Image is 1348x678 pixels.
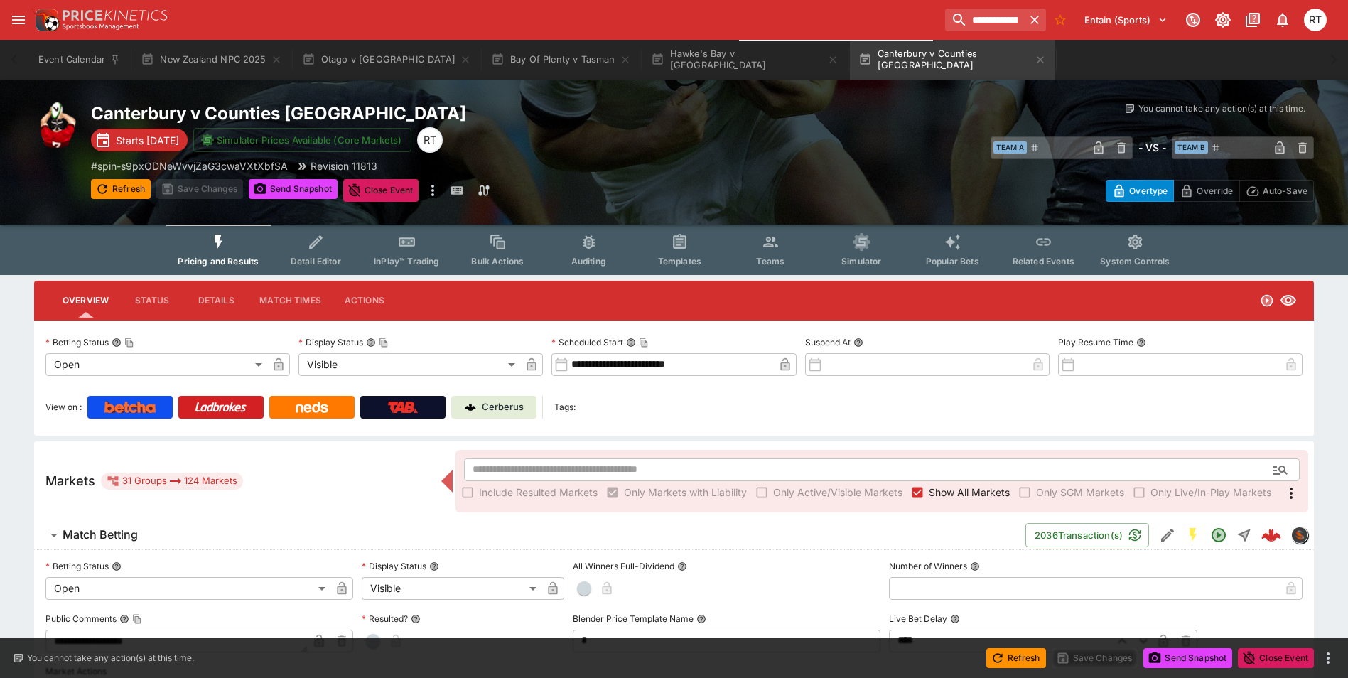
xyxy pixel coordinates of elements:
img: rugby_union.png [34,102,80,148]
button: Select Tenant [1076,9,1176,31]
svg: Open [1210,527,1227,544]
p: Suspend At [805,336,851,348]
button: Bay Of Plenty v Tasman [482,40,640,80]
h6: Match Betting [63,527,138,542]
input: search [945,9,1023,31]
p: Betting Status [45,336,109,348]
button: Actions [333,284,397,318]
h6: - VS - [1138,140,1166,155]
span: Bulk Actions [471,256,524,267]
span: Show All Markets [929,485,1010,500]
p: Cerberus [482,400,524,414]
span: Pricing and Results [178,256,259,267]
button: Blender Price Template Name [696,614,706,624]
button: more [1320,650,1337,667]
button: Refresh [986,648,1046,668]
img: Sportsbook Management [63,23,139,30]
button: Override [1173,180,1239,202]
button: 2036Transaction(s) [1025,523,1149,547]
button: Hawke's Bay v [GEOGRAPHIC_DATA] [642,40,847,80]
p: Resulted? [362,613,408,625]
svg: More [1283,485,1300,502]
h2: Copy To Clipboard [91,102,703,124]
span: Team A [993,141,1027,154]
button: Betting StatusCopy To Clipboard [112,338,122,348]
div: Event type filters [166,225,1181,275]
button: Send Snapshot [249,179,338,199]
button: Overview [51,284,120,318]
button: All Winners Full-Dividend [677,561,687,571]
div: Start From [1106,180,1314,202]
button: Connected to PK [1180,7,1206,33]
button: Status [120,284,184,318]
button: Canterbury v Counties [GEOGRAPHIC_DATA] [850,40,1055,80]
svg: Open [1260,294,1274,308]
button: SGM Enabled [1180,522,1206,548]
div: sportingsolutions [1291,527,1308,544]
button: Auto-Save [1239,180,1314,202]
span: Simulator [841,256,881,267]
button: Display Status [429,561,439,571]
button: Straight [1231,522,1257,548]
button: Simulator Prices Available (Core Markets) [193,128,411,152]
p: Auto-Save [1263,183,1307,198]
span: Popular Bets [926,256,979,267]
div: Visible [362,577,541,600]
p: Betting Status [45,560,109,572]
button: Resulted? [411,614,421,624]
label: View on : [45,396,82,419]
button: more [424,179,441,202]
button: Notifications [1270,7,1295,33]
button: Suspend At [853,338,863,348]
div: Open [45,353,267,376]
button: New Zealand NPC 2025 [132,40,290,80]
span: Only Markets with Liability [624,485,747,500]
span: Team B [1175,141,1208,154]
img: PriceKinetics Logo [31,6,60,34]
p: You cannot take any action(s) at this time. [1138,102,1305,115]
button: Play Resume Time [1136,338,1146,348]
svg: Visible [1280,292,1297,309]
button: Live Bet Delay [950,614,960,624]
button: Richard Tatton [1300,4,1331,36]
button: Event Calendar [30,40,129,80]
button: No Bookmarks [1049,9,1072,31]
p: Overtype [1129,183,1168,198]
p: All Winners Full-Dividend [573,560,674,572]
p: Revision 11813 [311,158,377,173]
a: c9bbfd49-6f9d-4086-b535-566ed36857cf [1257,521,1285,549]
img: Betcha [104,402,156,413]
div: c9bbfd49-6f9d-4086-b535-566ed36857cf [1261,525,1281,545]
div: Richard Tatton [1304,9,1327,31]
button: Open [1206,522,1231,548]
img: Cerberus [465,402,476,413]
span: Teams [756,256,784,267]
button: Send Snapshot [1143,648,1232,668]
button: Display StatusCopy To Clipboard [366,338,376,348]
button: Copy To Clipboard [379,338,389,348]
p: Live Bet Delay [889,613,947,625]
span: Only SGM Markets [1036,485,1124,500]
p: Starts [DATE] [116,133,179,148]
img: sportingsolutions [1292,527,1307,543]
span: Auditing [571,256,606,267]
label: Tags: [554,396,576,419]
button: Scheduled StartCopy To Clipboard [626,338,636,348]
button: Match Times [248,284,333,318]
button: Close Event [343,179,419,202]
button: Edit Detail [1155,522,1180,548]
p: Scheduled Start [551,336,623,348]
img: Neds [296,402,328,413]
span: InPlay™ Trading [374,256,439,267]
button: Public CommentsCopy To Clipboard [119,614,129,624]
button: Open [1268,457,1293,483]
span: Related Events [1013,256,1074,267]
button: Close Event [1238,648,1314,668]
img: PriceKinetics [63,10,168,21]
p: Override [1197,183,1233,198]
span: Templates [658,256,701,267]
span: System Controls [1100,256,1170,267]
button: Documentation [1240,7,1266,33]
span: Detail Editor [291,256,341,267]
p: Display Status [362,560,426,572]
